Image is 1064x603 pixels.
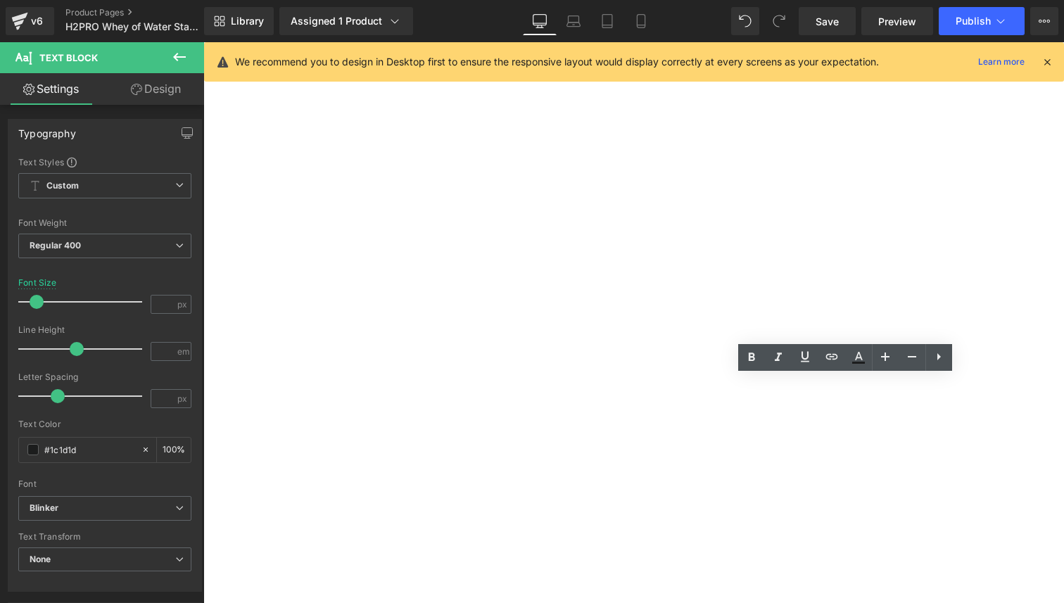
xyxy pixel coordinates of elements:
a: Preview [861,7,933,35]
div: Typography [18,120,76,139]
div: Text Transform [18,532,191,542]
button: More [1030,7,1058,35]
a: Product Pages [65,7,227,18]
b: Regular 400 [30,240,82,250]
b: None [30,554,51,564]
a: Tablet [590,7,624,35]
button: Undo [731,7,759,35]
div: Text Color [18,419,191,429]
span: H2PRO Whey of Water Starter Pack [65,21,201,32]
b: Custom [46,180,79,192]
span: Save [816,14,839,29]
span: em [177,347,189,356]
button: Redo [765,7,793,35]
div: Assigned 1 Product [291,14,402,28]
span: Preview [878,14,916,29]
a: v6 [6,7,54,35]
a: Desktop [523,7,557,35]
i: Blinker [30,502,58,514]
input: Color [44,442,134,457]
a: Laptop [557,7,590,35]
span: Publish [956,15,991,27]
span: px [177,300,189,309]
div: Font Size [18,278,57,288]
a: Mobile [624,7,658,35]
div: v6 [28,12,46,30]
div: % [157,438,191,462]
a: New Library [204,7,274,35]
span: px [177,394,189,403]
button: Publish [939,7,1025,35]
span: Library [231,15,264,27]
div: Font [18,479,191,489]
p: We recommend you to design in Desktop first to ensure the responsive layout would display correct... [235,54,879,70]
a: Design [105,73,207,105]
a: Learn more [973,53,1030,70]
div: Text Styles [18,156,191,167]
div: Line Height [18,325,191,335]
div: Font Weight [18,218,191,228]
span: Text Block [39,52,98,63]
div: Letter Spacing [18,372,191,382]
